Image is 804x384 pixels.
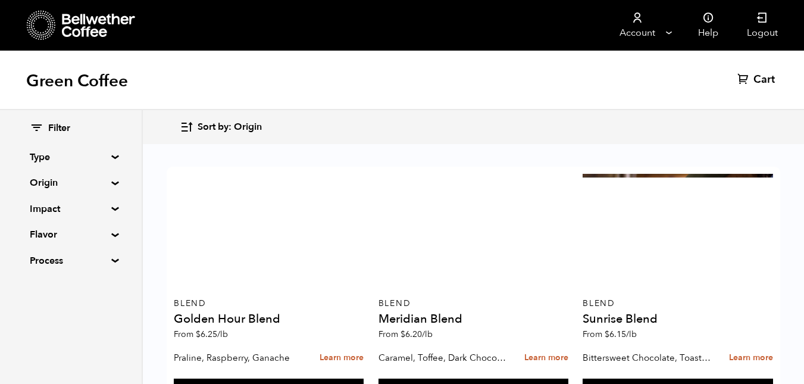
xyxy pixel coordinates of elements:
[626,329,637,340] span: /lb
[180,113,262,141] button: Sort by: Origin
[605,329,609,340] span: $
[401,329,405,340] span: $
[583,299,772,308] p: Blend
[196,329,201,340] span: $
[422,329,433,340] span: /lb
[30,202,112,216] summary: Impact
[174,313,364,325] h4: Golden Hour Blend
[737,73,778,87] a: Cart
[26,70,128,92] h1: Green Coffee
[605,329,637,340] bdi: 6.15
[174,349,303,367] p: Praline, Raspberry, Ganache
[378,313,568,325] h4: Meridian Blend
[30,150,112,164] summary: Type
[30,176,112,190] summary: Origin
[583,349,712,367] p: Bittersweet Chocolate, Toasted Marshmallow, Candied Orange, Praline
[378,349,508,367] p: Caramel, Toffee, Dark Chocolate
[583,329,637,340] span: From
[729,345,773,371] a: Learn more
[401,329,433,340] bdi: 6.20
[196,329,228,340] bdi: 6.25
[583,313,772,325] h4: Sunrise Blend
[320,345,364,371] a: Learn more
[524,345,568,371] a: Learn more
[753,73,775,87] span: Cart
[217,329,228,340] span: /lb
[378,299,568,308] p: Blend
[198,121,262,134] span: Sort by: Origin
[378,329,433,340] span: From
[174,329,228,340] span: From
[30,254,112,268] summary: Process
[174,299,364,308] p: Blend
[48,122,70,135] span: Filter
[30,227,112,242] summary: Flavor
